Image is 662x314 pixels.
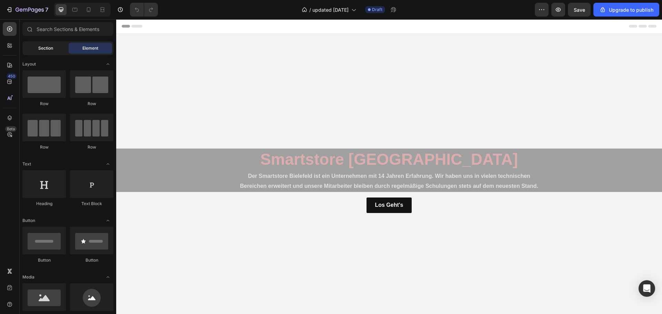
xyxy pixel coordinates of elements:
strong: Los Geht's [259,183,287,189]
div: 450 [7,73,17,79]
div: Upgrade to publish [599,6,653,13]
div: Button [22,257,66,263]
div: Row [22,101,66,107]
div: Button [70,257,113,263]
span: Section [38,45,53,51]
span: Element [82,45,98,51]
span: Draft [372,7,382,13]
input: Search Sections & Elements [22,22,113,36]
span: Toggle open [102,215,113,226]
span: Button [22,217,35,224]
strong: Der Smartstore Bielefeld ist ein Unternehmen mit 14 Jahren Erfahrung. Wir haben uns in vielen tec... [132,154,414,160]
span: Text [22,161,31,167]
button: Save [568,3,591,17]
div: Open Intercom Messenger [639,280,655,297]
div: Beta [5,126,17,132]
span: Toggle open [102,159,113,170]
iframe: Design area [116,19,662,314]
p: 7 [45,6,48,14]
div: Undo/Redo [130,3,158,17]
span: Layout [22,61,36,67]
div: Row [70,101,113,107]
span: Save [574,7,585,13]
strong: Bereichen erweitert und unsere Mitarbeiter bleiben durch regelmäßige Schulungen stets auf dem neu... [124,164,422,170]
span: Toggle open [102,272,113,283]
button: Upgrade to publish [593,3,659,17]
span: / [309,6,311,13]
div: Row [70,144,113,150]
button: 7 [3,3,51,17]
div: Text Block [70,201,113,207]
button: <p><strong>Los Geht's</strong></p> [250,178,295,194]
span: Media [22,274,34,280]
span: Toggle open [102,59,113,70]
div: Heading [22,201,66,207]
div: Row [22,144,66,150]
span: updated [DATE] [312,6,349,13]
